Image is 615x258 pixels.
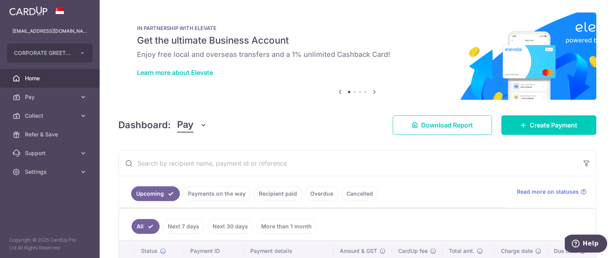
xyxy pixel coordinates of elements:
span: Charge date [501,247,533,255]
h4: Dashboard: [118,118,171,132]
a: Download Report [393,115,492,135]
h6: Enjoy free local and overseas transfers and a 1% unlimited Cashback Card! [137,50,578,59]
p: IN PARTNERSHIP WITH ELEVATE [137,25,578,31]
span: Create Payment [530,120,577,130]
img: Renovation banner [118,12,596,100]
span: Settings [25,168,76,176]
a: Next 7 days [163,219,204,234]
span: Collect [25,112,76,120]
a: Overdue [305,186,338,201]
span: Due date [554,247,577,255]
span: Read more on statuses [517,188,579,196]
p: [EMAIL_ADDRESS][DOMAIN_NAME] [12,27,87,35]
a: Recipient paid [254,186,302,201]
a: Create Payment [501,115,596,135]
a: Next 30 days [207,219,253,234]
span: CardUp fee [398,247,428,255]
a: All [132,219,160,234]
img: CardUp [9,6,47,16]
span: Pay [25,93,76,101]
iframe: Opens a widget where you can find more information [565,235,607,254]
a: Cancelled [341,186,378,201]
span: Amount & GST [340,247,377,255]
a: Learn more about Elevate [137,69,213,76]
input: Search by recipient name, payment id or reference [119,151,577,176]
a: Payments on the way [183,186,251,201]
span: Status [141,247,158,255]
span: CORPORATE GREETINGS (S) PTE LTD [14,49,72,57]
h5: Get the ultimate Business Account [137,34,578,47]
span: Pay [177,118,193,133]
span: Support [25,149,76,157]
span: Download Report [421,120,473,130]
span: Total amt. [449,247,474,255]
a: Read more on statuses [517,188,587,196]
button: CORPORATE GREETINGS (S) PTE LTD [7,44,93,62]
a: Upcoming [131,186,180,201]
span: Home [25,74,76,82]
a: More than 1 month [256,219,317,234]
span: Refer & Save [25,131,76,138]
button: Pay [177,118,207,133]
